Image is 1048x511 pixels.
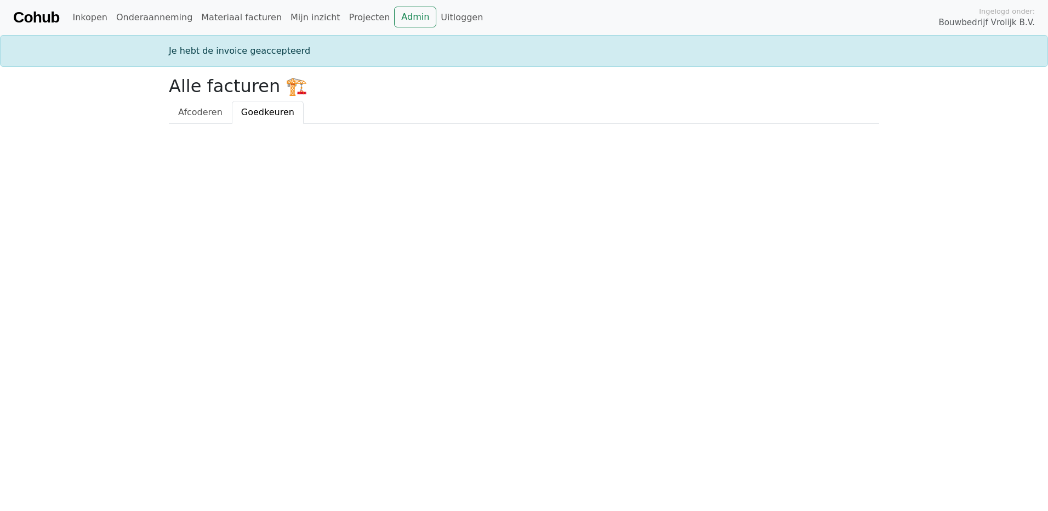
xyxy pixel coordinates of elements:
[68,7,111,29] a: Inkopen
[286,7,345,29] a: Mijn inzicht
[436,7,487,29] a: Uitloggen
[979,6,1035,16] span: Ingelogd onder:
[345,7,395,29] a: Projecten
[938,16,1035,29] span: Bouwbedrijf Vrolijk B.V.
[197,7,286,29] a: Materiaal facturen
[169,101,232,124] a: Afcoderen
[169,76,879,96] h2: Alle facturen 🏗️
[162,44,886,58] div: Je hebt de invoice geaccepteerd
[232,101,304,124] a: Goedkeuren
[112,7,197,29] a: Onderaanneming
[241,107,294,117] span: Goedkeuren
[178,107,223,117] span: Afcoderen
[394,7,436,27] a: Admin
[13,4,59,31] a: Cohub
